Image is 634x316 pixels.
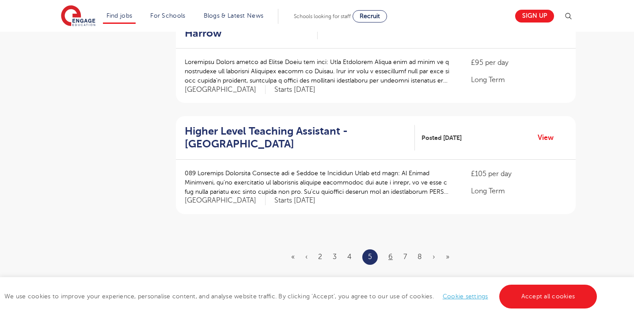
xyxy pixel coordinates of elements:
a: 8 [418,253,422,261]
a: Find jobs [106,12,133,19]
h2: Higher Level Teaching Assistant - [GEOGRAPHIC_DATA] [185,125,408,150]
p: Long Term [471,75,566,85]
a: Recruit [353,10,387,23]
a: 2 [318,253,322,261]
a: 5 [368,251,372,263]
a: First [291,253,295,261]
p: Long Term [471,186,566,196]
a: Next [433,253,435,261]
p: Starts [DATE] [274,85,315,94]
a: 6 [388,253,393,261]
a: Sign up [515,10,554,23]
p: Starts [DATE] [274,196,315,205]
a: Blogs & Latest News [204,12,264,19]
span: Posted [DATE] [421,133,462,143]
a: Last [446,253,449,261]
a: Higher Level Teaching Assistant - [GEOGRAPHIC_DATA] [185,125,415,150]
a: Cookie settings [443,293,488,300]
a: 3 [333,253,337,261]
a: 7 [403,253,407,261]
span: [GEOGRAPHIC_DATA] [185,85,266,94]
p: £95 per day [471,57,566,68]
p: £105 per day [471,169,566,179]
a: View [538,132,560,143]
a: 4 [347,253,352,261]
a: Accept all cookies [499,285,597,308]
span: Recruit [360,13,380,19]
p: 089 Loremips Dolorsita Consecte adi e Seddoe te Incididun Utlab etd magn: Al Enimad Minimveni, qu... [185,169,454,196]
span: [GEOGRAPHIC_DATA] [185,196,266,205]
a: Previous [305,253,308,261]
a: For Schools [150,12,185,19]
span: We use cookies to improve your experience, personalise content, and analyse website traffic. By c... [4,293,599,300]
p: Loremipsu Dolors ametco ad Elitse Doeiu tem inci: Utla Etdolorem Aliqua enim ad minim ve q nostru... [185,57,454,85]
span: Schools looking for staff [294,13,351,19]
img: Engage Education [61,5,95,27]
